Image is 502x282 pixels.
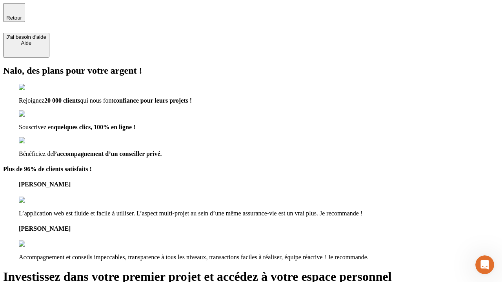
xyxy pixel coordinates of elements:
h4: Plus de 96% de clients satisfaits ! [3,166,499,173]
span: Bénéficiez de [19,150,53,157]
span: confiance pour leurs projets ! [113,97,192,104]
div: J’ai besoin d'aide [6,34,46,40]
img: reviews stars [19,240,58,248]
div: Aide [6,40,46,46]
button: J’ai besoin d'aideAide [3,33,49,58]
h4: [PERSON_NAME] [19,225,499,232]
img: checkmark [19,84,53,91]
span: Retour [6,15,22,21]
span: Souscrivez en [19,124,54,130]
span: quelques clics, 100% en ligne ! [54,124,135,130]
p: L’application web est fluide et facile à utiliser. L’aspect multi-projet au sein d’une même assur... [19,210,499,217]
img: reviews stars [19,197,58,204]
p: Accompagnement et conseils impeccables, transparence à tous les niveaux, transactions faciles à r... [19,254,499,261]
span: qui nous font [80,97,113,104]
span: 20 000 clients [44,97,80,104]
iframe: Intercom live chat [475,255,494,274]
h4: [PERSON_NAME] [19,181,499,188]
h2: Nalo, des plans pour votre argent ! [3,65,499,76]
span: l’accompagnement d’un conseiller privé. [53,150,162,157]
button: Retour [3,3,25,22]
img: checkmark [19,110,53,117]
span: Rejoignez [19,97,44,104]
img: checkmark [19,137,53,144]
